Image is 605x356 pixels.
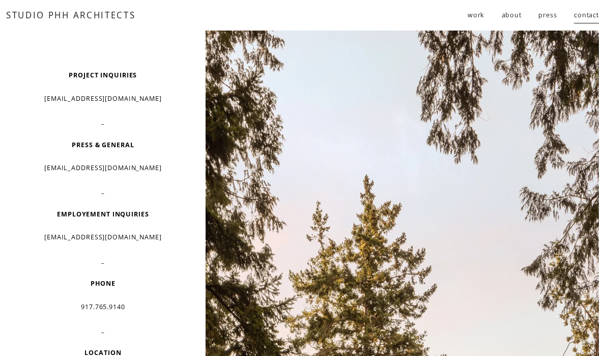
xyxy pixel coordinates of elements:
[31,299,175,315] p: 917.765.9140
[538,7,557,24] a: press
[31,160,175,176] p: [EMAIL_ADDRESS][DOMAIN_NAME]
[69,71,137,79] strong: PROJECT INQUIRIES
[502,7,522,24] a: about
[6,9,136,21] a: STUDIO PHH ARCHITECTS
[31,183,175,199] p: _
[574,7,599,24] a: contact
[468,7,485,23] span: work
[31,229,175,245] p: [EMAIL_ADDRESS][DOMAIN_NAME]
[72,141,134,149] strong: PRESS & GENERAL
[31,91,175,106] p: [EMAIL_ADDRESS][DOMAIN_NAME]
[31,114,175,129] p: _
[31,322,175,338] p: _
[57,210,149,218] strong: EMPLOYEMENT INQUIRIES
[468,7,485,24] a: folder dropdown
[91,279,116,288] strong: PHONE
[31,253,175,268] p: _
